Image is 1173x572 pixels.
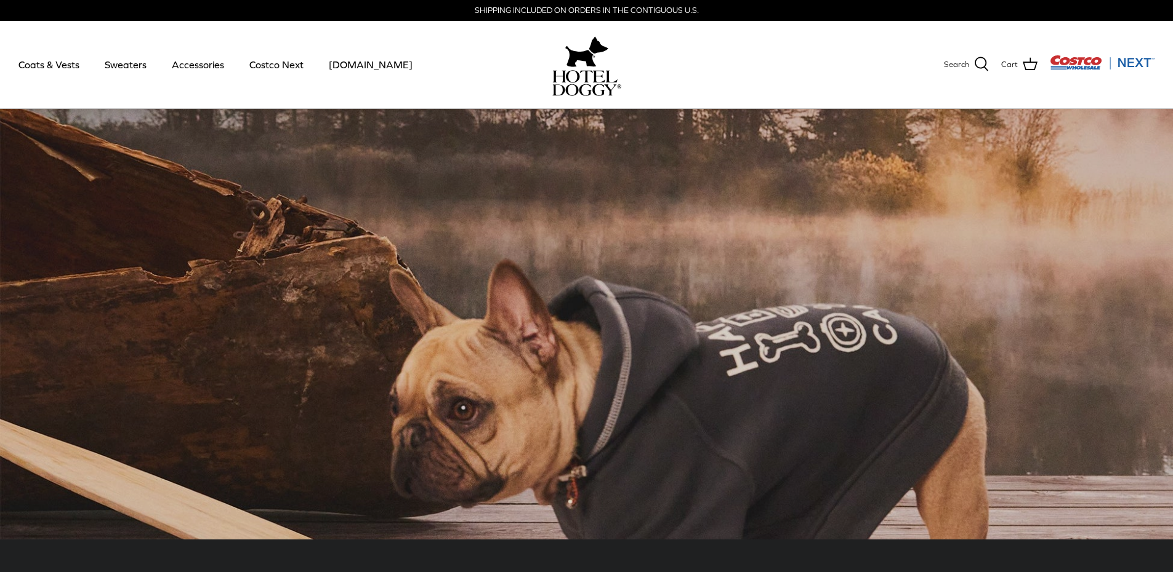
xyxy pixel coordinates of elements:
span: Cart [1001,58,1018,71]
a: [DOMAIN_NAME] [318,44,424,85]
img: Costco Next [1050,55,1155,70]
a: Accessories [161,44,235,85]
a: Sweaters [94,44,158,85]
a: hoteldoggy.com hoteldoggycom [552,33,621,96]
a: Coats & Vests [7,44,91,85]
a: Cart [1001,57,1038,73]
img: hoteldoggycom [552,70,621,96]
img: hoteldoggy.com [565,33,608,70]
span: Search [944,58,969,71]
a: Costco Next [238,44,315,85]
a: Visit Costco Next [1050,63,1155,72]
a: Search [944,57,989,73]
